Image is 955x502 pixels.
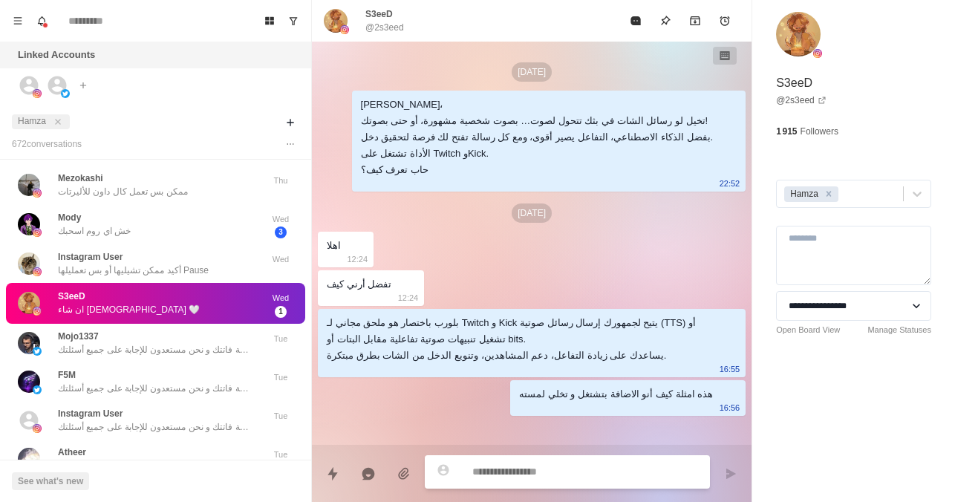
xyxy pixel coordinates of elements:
[262,213,299,226] p: Wed
[12,472,89,490] button: See what's new
[18,332,40,354] img: picture
[33,385,42,394] img: picture
[33,424,42,433] img: picture
[58,446,86,459] p: Atheer
[33,189,42,198] img: picture
[258,9,281,33] button: Board View
[398,290,419,306] p: 12:24
[776,12,821,56] img: picture
[324,9,348,33] img: picture
[651,6,680,36] button: Pin
[318,459,348,489] button: Quick replies
[776,125,797,138] p: 1 915
[18,174,40,196] img: picture
[58,211,81,224] p: Mody
[18,292,40,314] img: picture
[710,6,740,36] button: Add reminder
[262,410,299,423] p: Tue
[720,400,740,416] p: 16:56
[389,459,419,489] button: Add media
[262,371,299,384] p: Tue
[58,250,123,264] p: Instagram User
[262,292,299,304] p: Wed
[18,213,40,235] img: picture
[353,459,383,489] button: Reply with AI
[813,49,822,58] img: picture
[347,251,368,267] p: 12:24
[281,9,305,33] button: Show unread conversations
[33,228,42,237] img: picture
[365,21,404,34] p: @2s3eed
[58,172,103,185] p: Mezokashi
[33,347,42,356] img: picture
[281,114,299,131] button: Add filters
[18,448,40,470] img: picture
[776,94,827,107] a: @2s3eed
[361,97,714,178] div: [PERSON_NAME]، تخيل لو رسائل الشات في بثك تتحول لصوت… بصوت شخصية مشهورة، أو حتى بصوتك! بفضل الذكا...
[6,9,30,33] button: Menu
[262,449,299,461] p: Tue
[58,264,209,277] p: أكيد ممكن تشيليها أو بس تعمليلها Pause
[275,306,287,318] span: 1
[58,330,99,343] p: Mojo1337
[281,135,299,153] button: Options
[18,371,40,393] img: picture
[18,252,40,275] img: picture
[786,186,821,202] div: Hamza
[58,407,123,420] p: Instagram User
[33,267,42,276] img: picture
[58,290,85,303] p: S3eeD
[776,324,840,336] a: Open Board View
[720,175,740,192] p: 22:52
[58,459,251,472] p: سلام حبيت أذكرك لو الرسالة سابقة فاتتك و نحن مستعدون للإجابة على جميع أسئلتك
[776,74,812,92] p: S3eeD
[821,186,837,202] div: Remove Hamza
[275,226,287,238] span: 3
[58,303,200,316] p: ان شاء [DEMOGRAPHIC_DATA] 🤍
[867,324,931,336] a: Manage Statuses
[74,76,92,94] button: Add account
[340,25,349,34] img: picture
[18,116,46,126] span: Hamza
[33,307,42,316] img: picture
[12,137,82,151] p: 672 conversation s
[58,343,251,356] p: سلام حبيت أذكرك لو الرسالة سابقة فاتتك و نحن مستعدون للإجابة على جميع أسئلتك
[262,175,299,187] p: Thu
[621,6,651,36] button: Mark as read
[33,89,42,98] img: picture
[720,361,740,377] p: 16:55
[512,62,552,82] p: [DATE]
[58,224,131,238] p: خش اي روم اسحبك
[327,315,713,364] div: بلورب باختصار هو ملحق مجاني لـ Twitch و Kick يتيح لجمهورك إرسال رسائل صوتية (TTS) أو تشغيل تنبيها...
[801,125,838,138] p: Followers
[365,7,393,21] p: S3eeD
[58,420,251,434] p: سلام حبيت أذكرك لو الرسالة سابقة فاتتك و نحن مستعدون للإجابة على جميع أسئلتك
[58,185,188,198] p: ممكن بس تعمل كال داون للأليرتات
[327,238,341,254] div: اهلا
[262,333,299,345] p: Tue
[58,382,251,395] p: سلام حبيت أذكرك لو الرسالة سابقة فاتتك و نحن مستعدون للإجابة على جميع أسئلتك
[519,386,713,402] div: هذه امثلة كيف أنو الاضافة بتشتغل و تخلي لمسته
[58,368,76,382] p: F5M
[61,89,70,98] img: picture
[680,6,710,36] button: Archive
[30,9,53,33] button: Notifications
[18,48,95,62] p: Linked Accounts
[262,253,299,266] p: Wed
[512,203,552,223] p: [DATE]
[327,276,391,293] div: تفضل أرني كيف
[50,114,65,129] button: close
[716,459,746,489] button: Send message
